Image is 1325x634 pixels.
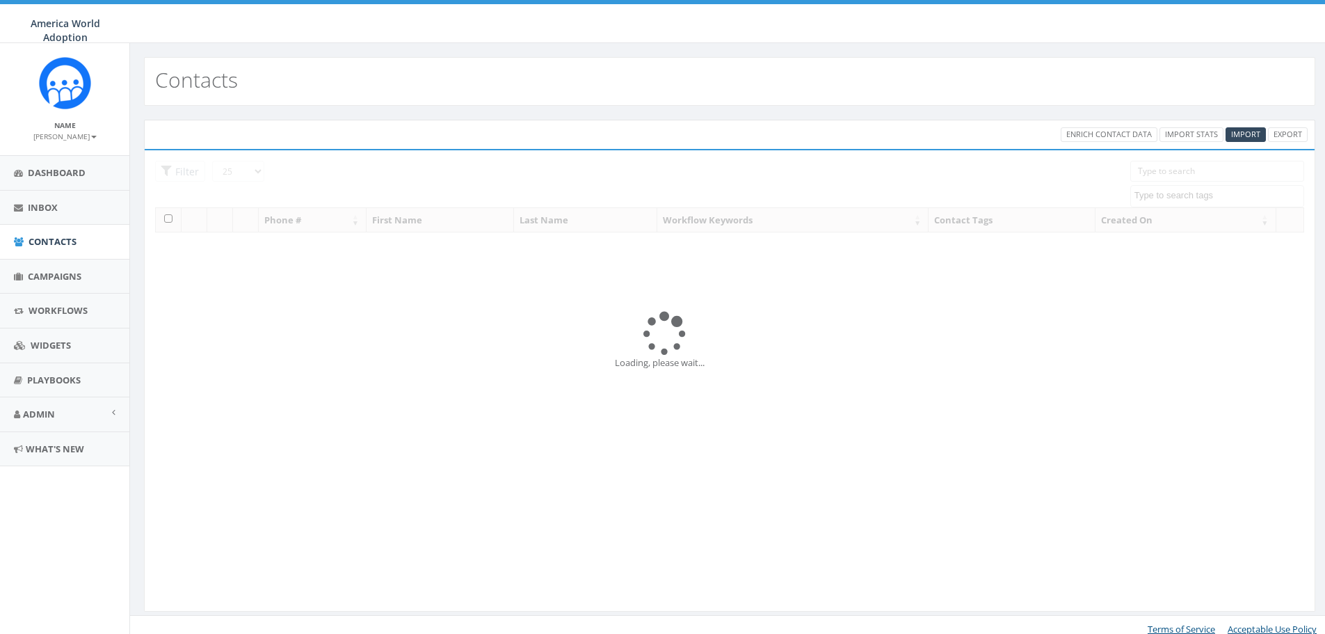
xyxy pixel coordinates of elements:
span: America World Adoption [31,17,100,44]
a: Import [1226,127,1266,142]
span: CSV files only [1231,129,1260,139]
span: Campaigns [28,270,81,283]
a: [PERSON_NAME] [33,129,97,142]
span: Inbox [28,201,58,214]
span: Import [1231,129,1260,139]
span: Widgets [31,339,71,351]
img: Rally_Corp_Icon.png [39,57,91,109]
a: Enrich Contact Data [1061,127,1157,142]
span: Dashboard [28,166,86,179]
small: [PERSON_NAME] [33,132,97,141]
small: Name [54,120,76,130]
a: Export [1268,127,1308,142]
span: Contacts [29,235,77,248]
a: Import Stats [1159,127,1223,142]
h2: Contacts [155,68,238,91]
span: Admin [23,408,55,420]
span: What's New [26,443,84,455]
div: Loading, please wait... [615,356,844,370]
span: Playbooks [27,374,81,386]
span: Enrich Contact Data [1066,129,1152,139]
span: Workflows [29,304,88,317]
